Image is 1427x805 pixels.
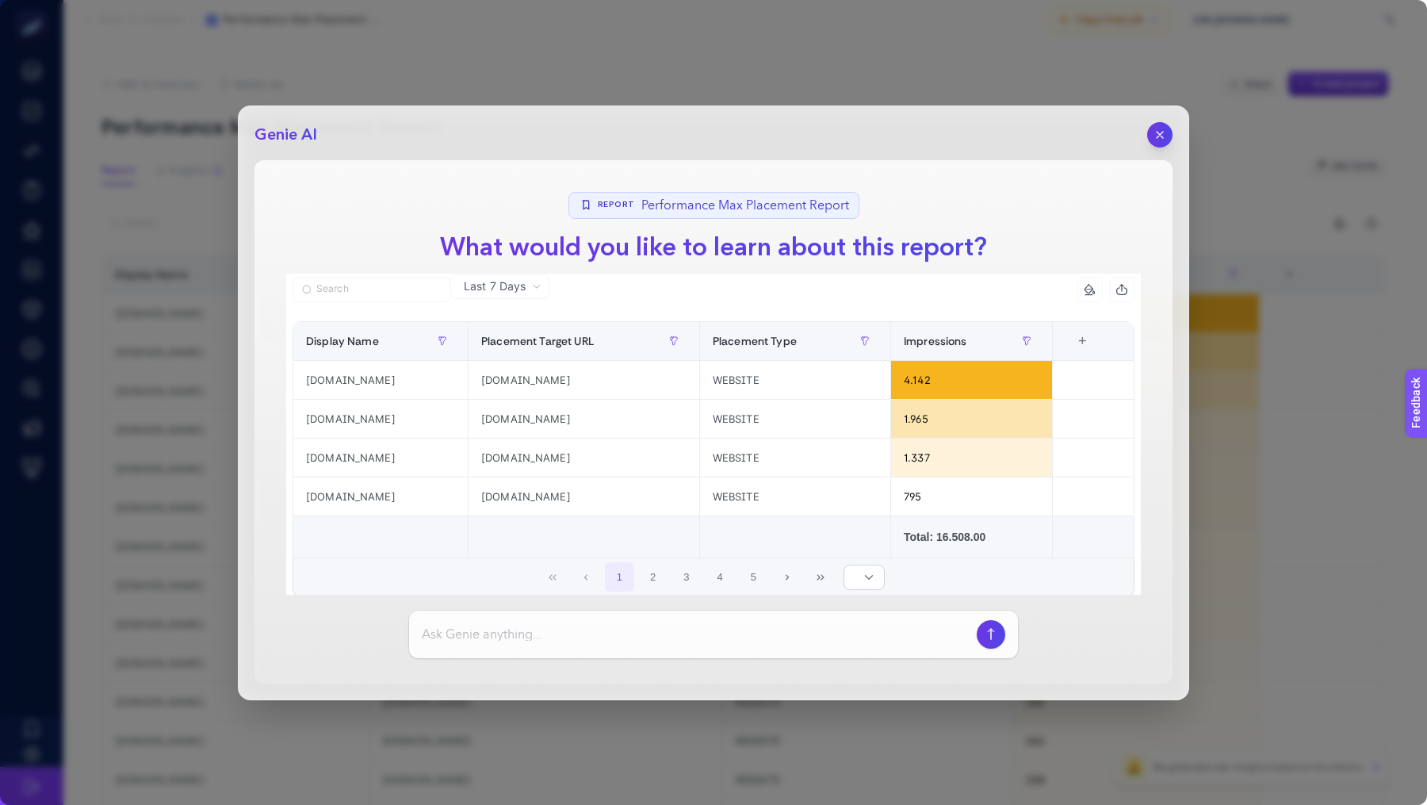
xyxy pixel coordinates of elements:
div: [DOMAIN_NAME] [293,439,468,477]
div: Last 7 Days [286,299,1141,626]
div: WEBSITE [700,439,890,477]
div: 4.142 [891,361,1052,399]
button: 4 [705,562,735,592]
button: Last Page [805,562,836,592]
div: WEBSITE [700,477,890,516]
button: 3 [671,562,702,592]
div: [DOMAIN_NAME] [469,400,699,438]
div: WEBSITE [700,361,890,399]
div: [DOMAIN_NAME] [469,361,699,399]
span: Performance Max Placement Report [641,196,849,215]
span: Last 7 Days [464,278,526,294]
div: 795 [891,477,1052,516]
button: Next Page [772,562,802,592]
div: WEBSITE [700,400,890,438]
button: 2 [638,562,668,592]
button: 5 [739,562,769,592]
input: Search [316,283,442,295]
span: Placement Type [713,335,797,347]
div: [DOMAIN_NAME] [469,439,699,477]
div: 4 items selected [1065,335,1078,370]
h1: What would you like to learn about this report? [427,228,1000,266]
div: [DOMAIN_NAME] [293,477,468,516]
div: 1.337 [891,439,1052,477]
div: [DOMAIN_NAME] [293,361,468,399]
div: [DOMAIN_NAME] [293,400,468,438]
span: Impressions [904,335,967,347]
div: + [1067,335,1097,347]
span: Feedback [10,5,60,17]
div: 1.965 [891,400,1052,438]
div: [DOMAIN_NAME] [469,477,699,516]
span: Placement Target URL [481,335,594,347]
div: Total: 16.508.00 [904,529,1039,545]
span: Report [598,199,635,211]
h2: Genie AI [254,124,317,146]
button: 1 [605,562,635,592]
span: Display Name [306,335,379,347]
input: Ask Genie anything... [422,625,970,644]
